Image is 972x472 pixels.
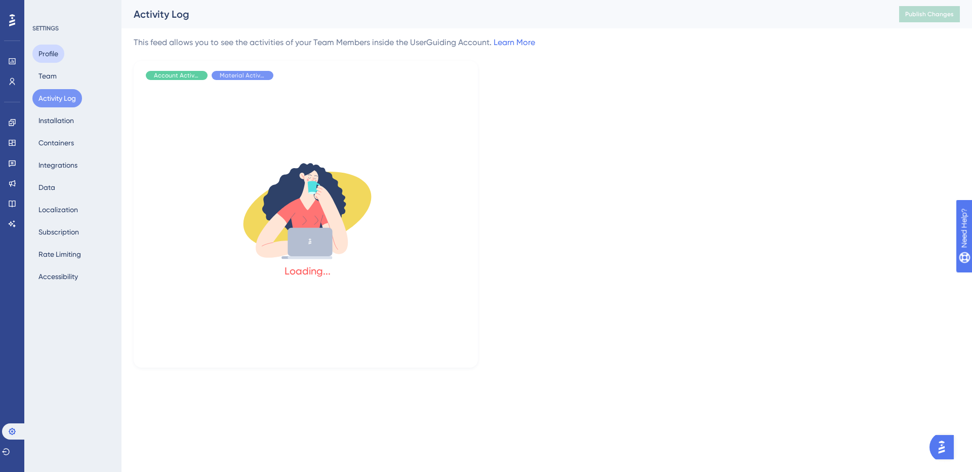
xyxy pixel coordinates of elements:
button: Publish Changes [899,6,960,22]
span: Need Help? [24,3,64,15]
a: Learn More [494,37,535,47]
button: Integrations [32,156,84,174]
div: Loading... [285,264,331,278]
div: This feed allows you to see the activities of your Team Members inside the UserGuiding Account. [134,36,535,49]
button: Installation [32,111,80,130]
button: Data [32,178,61,196]
button: Accessibility [32,267,84,286]
button: Rate Limiting [32,245,87,263]
div: Activity Log [134,7,874,21]
div: SETTINGS [32,24,114,32]
iframe: UserGuiding AI Assistant Launcher [929,432,960,462]
span: Material Activity [220,71,265,80]
button: Localization [32,201,84,219]
span: Account Activity [154,71,199,80]
button: Profile [32,45,64,63]
button: Subscription [32,223,85,241]
span: Publish Changes [905,10,954,18]
button: Containers [32,134,80,152]
button: Activity Log [32,89,82,107]
button: Team [32,67,63,85]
